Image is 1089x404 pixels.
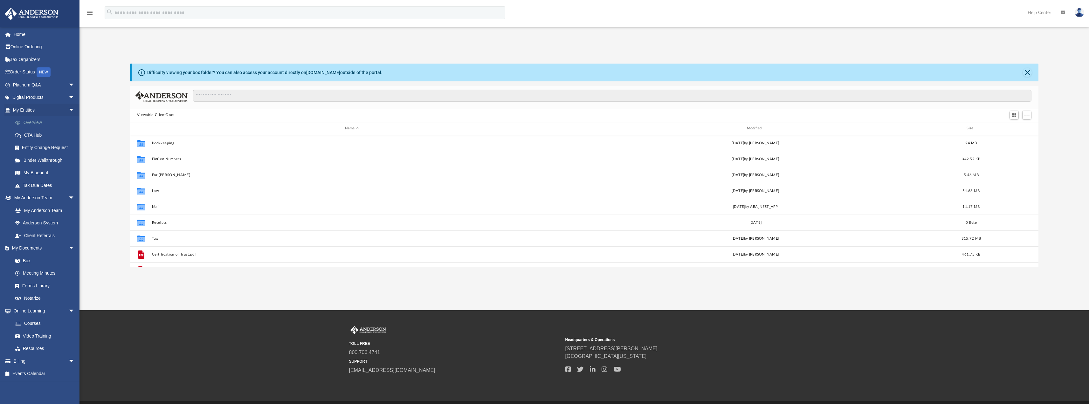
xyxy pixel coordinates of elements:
[86,12,93,17] a: menu
[9,141,84,154] a: Entity Change Request
[4,91,84,104] a: Digital Productsarrow_drop_down
[9,330,78,342] a: Video Training
[4,104,84,116] a: My Entitiesarrow_drop_down
[130,135,1039,267] div: grid
[106,9,113,16] i: search
[965,141,977,145] span: 24 MB
[9,116,84,129] a: Overview
[68,305,81,318] span: arrow_drop_down
[3,8,60,20] img: Anderson Advisors Platinum Portal
[68,192,81,205] span: arrow_drop_down
[9,154,84,167] a: Binder Walkthrough
[349,359,561,364] small: SUPPORT
[555,126,955,131] div: Modified
[962,157,980,161] span: 342.52 KB
[4,79,84,91] a: Platinum Q&Aarrow_drop_down
[9,254,78,267] a: Box
[555,188,956,194] div: [DATE] by [PERSON_NAME]
[961,236,981,240] span: 315.72 MB
[987,126,1031,131] div: id
[962,189,980,192] span: 51.68 MB
[555,236,956,241] div: [DATE] by [PERSON_NAME]
[9,179,84,192] a: Tax Due Dates
[68,79,81,92] span: arrow_drop_down
[555,172,956,178] div: [DATE] by [PERSON_NAME]
[152,252,552,256] button: Certification of Trust.pdf
[555,204,956,209] div: [DATE] by ABA_NEST_APP
[133,126,149,131] div: id
[9,167,81,179] a: My Blueprint
[4,53,84,66] a: Tax Organizers
[37,67,51,77] div: NEW
[565,346,658,351] a: [STREET_ADDRESS][PERSON_NAME]
[137,112,175,118] button: Viewable-ClientDocs
[4,66,84,79] a: Order StatusNEW
[4,367,84,380] a: Events Calendar
[4,242,81,255] a: My Documentsarrow_drop_down
[147,69,383,76] div: Difficulty viewing your box folder? You can also access your account directly on outside of the p...
[152,188,552,193] button: Law
[565,337,777,343] small: Headquarters & Operations
[4,28,84,41] a: Home
[68,242,81,255] span: arrow_drop_down
[9,229,81,242] a: Client Referrals
[4,355,84,367] a: Billingarrow_drop_down
[9,317,81,330] a: Courses
[349,350,380,355] a: 800.706.4741
[555,140,956,146] div: [DATE] by [PERSON_NAME]
[4,192,81,204] a: My Anderson Teamarrow_drop_down
[151,126,552,131] div: Name
[9,129,84,141] a: CTA Hub
[86,9,93,17] i: menu
[1023,68,1032,77] button: Close
[152,141,552,145] button: Bookkeeping
[966,221,977,224] span: 0 Byte
[152,204,552,209] button: Mail
[9,217,81,229] a: Anderson System
[193,90,1031,102] input: Search files and folders
[152,173,552,177] button: For [PERSON_NAME]
[962,205,980,208] span: 11.17 MB
[68,91,81,104] span: arrow_drop_down
[1022,111,1032,120] button: Add
[349,341,561,346] small: TOLL FREE
[555,251,956,257] div: [DATE] by [PERSON_NAME]
[555,220,956,225] div: [DATE]
[152,220,552,224] button: Receipts
[306,70,340,75] a: [DOMAIN_NAME]
[152,236,552,240] button: Tax
[9,204,78,217] a: My Anderson Team
[68,104,81,117] span: arrow_drop_down
[152,157,552,161] button: FinCen Numbers
[964,173,979,176] span: 5.46 MB
[1075,8,1084,17] img: User Pic
[9,292,81,305] a: Notarize
[958,126,984,131] div: Size
[68,355,81,368] span: arrow_drop_down
[4,41,84,53] a: Online Ordering
[9,267,81,280] a: Meeting Minutes
[565,353,647,359] a: [GEOGRAPHIC_DATA][US_STATE]
[349,326,387,334] img: Anderson Advisors Platinum Portal
[555,156,956,162] div: [DATE] by [PERSON_NAME]
[9,279,78,292] a: Forms Library
[4,305,81,317] a: Online Learningarrow_drop_down
[349,367,435,373] a: [EMAIL_ADDRESS][DOMAIN_NAME]
[9,342,81,355] a: Resources
[962,252,980,256] span: 461.75 KB
[1010,111,1019,120] button: Switch to Grid View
